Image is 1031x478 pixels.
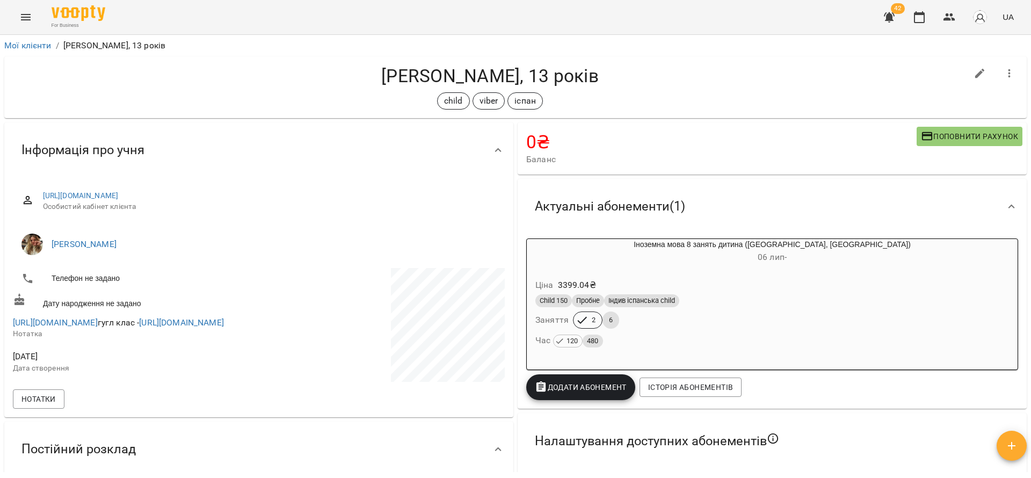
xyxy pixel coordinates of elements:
span: Історія абонементів [648,381,733,394]
p: viber [480,95,498,107]
span: Баланс [526,153,917,166]
div: Актуальні абонементи(1) [518,179,1027,234]
span: UA [1003,11,1014,23]
a: [URL][DOMAIN_NAME] [13,317,98,328]
li: / [56,39,59,52]
span: Нотатки [21,393,56,405]
p: іспан [514,95,536,107]
span: Пробне [572,296,604,306]
div: Іноземна мова 8 занять дитина ([GEOGRAPHIC_DATA], [GEOGRAPHIC_DATA]) [527,239,1018,265]
h6: Заняття [535,313,569,328]
div: Налаштування доступних абонементів [518,413,1027,469]
nav: breadcrumb [4,39,1027,52]
span: 06 лип - [758,252,787,262]
a: [URL][DOMAIN_NAME] [43,191,119,200]
span: Додати Абонемент [535,381,627,394]
p: 3399.04 ₴ [558,279,596,292]
div: Постійний розклад [4,422,513,477]
span: Налаштування доступних абонементів [535,432,780,450]
h4: 0 ₴ [526,131,917,153]
span: гугл клас - [13,317,224,328]
img: avatar_s.png [972,10,988,25]
span: Постійний розклад [21,441,136,458]
div: Інформація про учня [4,122,513,178]
p: child [444,95,463,107]
span: 120 [562,335,582,347]
span: [DATE] [13,350,257,363]
p: Дата створення [13,363,257,374]
button: Menu [13,4,39,30]
div: viber [473,92,505,110]
div: іспан [507,92,543,110]
span: Поповнити рахунок [921,130,1018,143]
h6: Час [535,333,603,348]
button: Додати Абонемент [526,374,635,400]
img: Voopty Logo [52,5,105,21]
span: 480 [583,335,602,347]
span: For Business [52,22,105,29]
span: 6 [602,315,619,325]
a: Мої клієнти [4,40,52,50]
div: Дату народження не задано [11,291,259,311]
svg: Якщо не обрано жодного, клієнт зможе побачити всі публічні абонементи [767,432,780,445]
span: Child 150 [535,296,572,306]
p: [PERSON_NAME], 13 років [63,39,165,52]
h4: [PERSON_NAME], 13 років [13,65,967,87]
button: Поповнити рахунок [917,127,1022,146]
a: [PERSON_NAME] [52,239,117,249]
button: Історія абонементів [640,378,742,397]
span: 42 [891,3,905,14]
a: [URL][DOMAIN_NAME] [139,317,224,328]
div: child [437,92,470,110]
p: Нотатка [13,329,257,339]
button: UA [998,7,1018,27]
span: Актуальні абонементи ( 1 ) [535,198,685,215]
img: Назаренко Катерина Андріївна [21,234,43,255]
span: Інформація про учня [21,142,144,158]
li: Телефон не задано [13,268,257,289]
button: Іноземна мова 8 занять дитина ([GEOGRAPHIC_DATA], [GEOGRAPHIC_DATA])06 лип- Ціна3399.04₴Child 150... [527,239,1018,361]
h6: Ціна [535,278,554,293]
button: Нотатки [13,389,64,409]
span: 2 [585,315,602,325]
span: Індив іспанська child [604,296,679,306]
span: Особистий кабінет клієнта [43,201,496,212]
